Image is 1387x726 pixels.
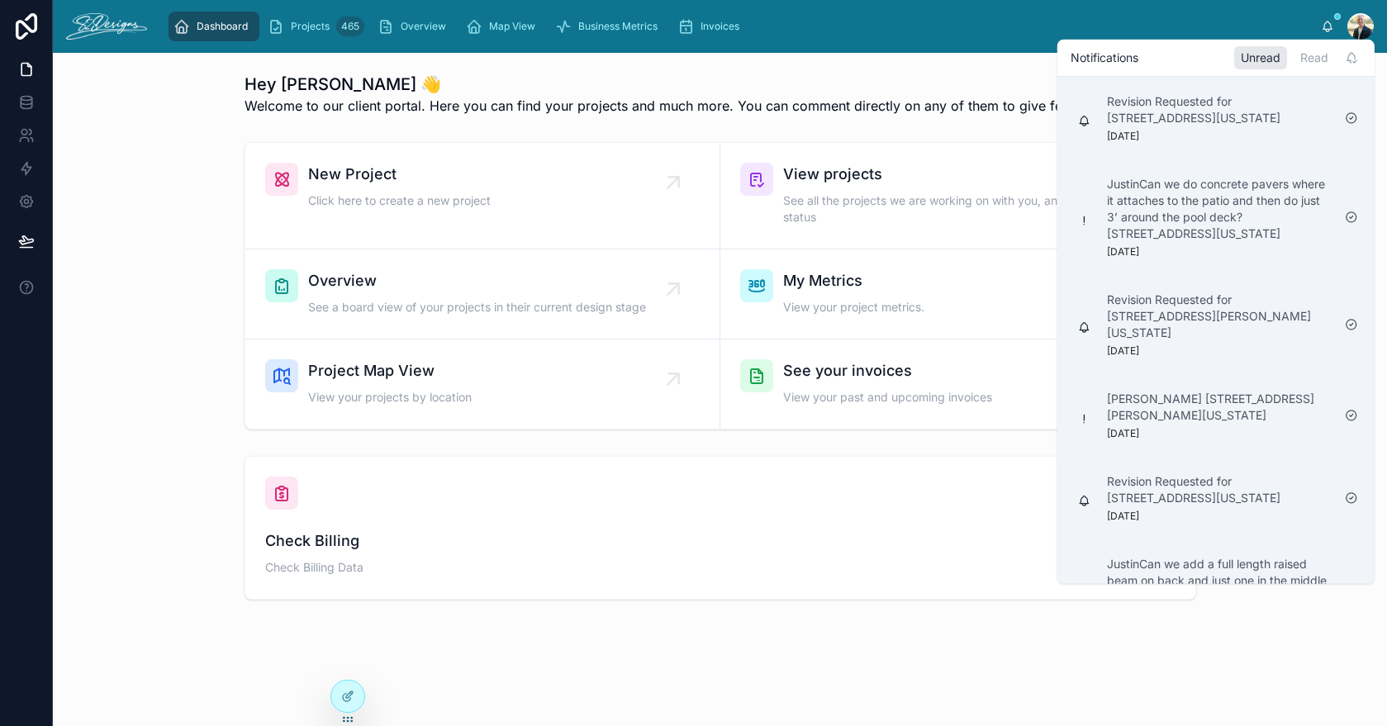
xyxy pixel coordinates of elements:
[169,12,259,41] a: Dashboard
[1107,245,1139,259] p: [DATE]
[1294,46,1335,69] div: Read
[245,339,720,429] a: Project Map ViewView your projects by location
[783,269,924,292] span: My Metrics
[550,12,669,41] a: Business Metrics
[308,299,646,316] span: See a board view of your projects in their current design stage
[308,192,491,209] span: Click here to create a new project
[672,12,751,41] a: Invoices
[265,559,1176,576] span: Check Billing Data
[197,20,248,33] span: Dashboard
[336,17,364,36] div: 465
[783,359,992,382] span: See your invoices
[308,359,472,382] span: Project Map View
[720,249,1195,339] a: My MetricsView your project metrics.
[701,20,739,33] span: Invoices
[1107,292,1332,341] p: Revision Requested for [STREET_ADDRESS][PERSON_NAME][US_STATE]
[160,8,1321,45] div: scrollable content
[1107,510,1139,523] p: [DATE]
[1107,473,1332,506] p: Revision Requested for [STREET_ADDRESS][US_STATE]
[1107,344,1139,358] p: [DATE]
[720,339,1195,429] a: See your invoicesView your past and upcoming invoices
[783,163,1149,186] span: View projects
[461,12,547,41] a: Map View
[1107,427,1139,440] p: [DATE]
[245,96,1189,116] span: Welcome to our client portal. Here you can find your projects and much more. You can comment dire...
[489,20,535,33] span: Map View
[783,389,992,406] span: View your past and upcoming invoices
[783,299,924,316] span: View your project metrics.
[308,269,646,292] span: Overview
[578,20,658,33] span: Business Metrics
[245,249,720,339] a: OverviewSee a board view of your projects in their current design stage
[720,143,1195,249] a: View projectsSee all the projects we are working on with you, and their current status
[263,12,369,41] a: Projects465
[245,73,1189,96] h1: Hey [PERSON_NAME] 👋
[265,529,1176,553] span: Check Billing
[1107,391,1332,424] p: [PERSON_NAME] [STREET_ADDRESS][PERSON_NAME][US_STATE]
[783,192,1149,225] span: See all the projects we are working on with you, and their current status
[291,20,330,33] span: Projects
[308,163,491,186] span: New Project
[1107,176,1332,242] p: JustinCan we do concrete pavers where it attaches to the patio and then do just 3’ around the poo...
[1107,130,1139,143] p: [DATE]
[373,12,458,41] a: Overview
[245,143,720,249] a: New ProjectClick here to create a new project
[308,389,472,406] span: View your projects by location
[245,457,1195,599] a: Check BillingCheck Billing Data
[1234,46,1287,69] div: Unread
[66,13,147,40] img: App logo
[401,20,446,33] span: Overview
[1107,93,1332,126] p: Revision Requested for [STREET_ADDRESS][US_STATE]
[1071,50,1138,66] h1: Notifications
[1107,556,1332,622] p: JustinCan we add a full length raised beam on back and just one in the middle on latest revision ...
